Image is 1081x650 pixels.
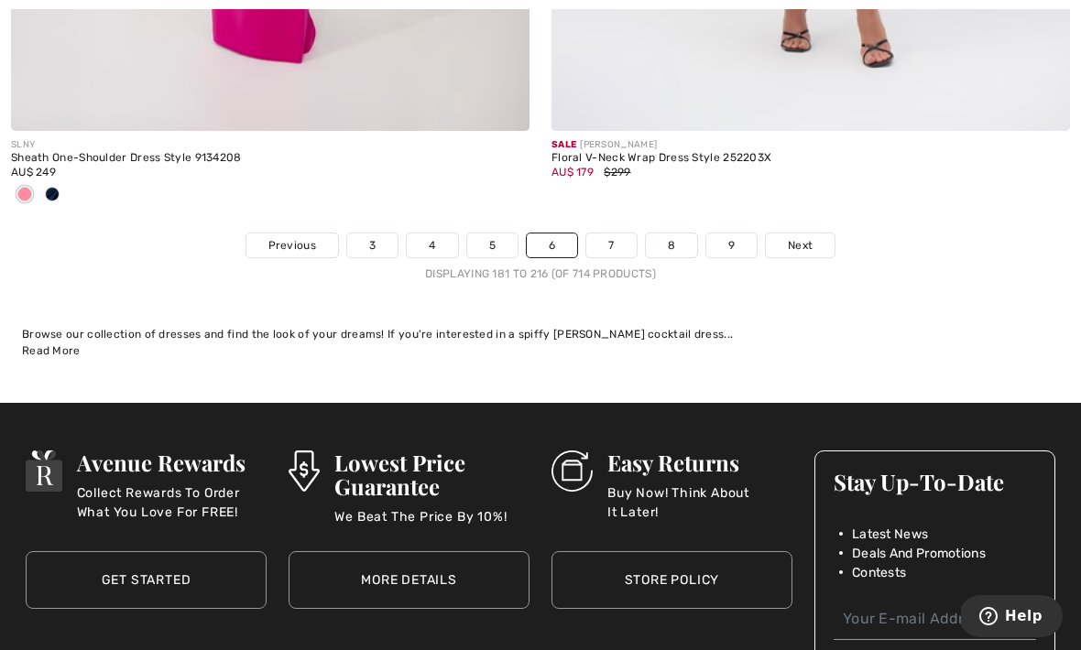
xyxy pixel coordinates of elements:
img: Lowest Price Guarantee [289,450,320,492]
p: We Beat The Price By 10%! [334,507,530,544]
a: 7 [586,233,636,257]
a: 4 [407,233,457,257]
span: $299 [604,166,630,179]
input: Your E-mail Address [834,599,1036,640]
div: Floral V-Neck Wrap Dress Style 252203X [551,152,1070,165]
span: Sale [551,139,576,150]
a: Store Policy [551,551,792,609]
a: 8 [646,233,697,257]
span: AU$ 249 [11,166,56,179]
img: Easy Returns [551,450,593,492]
span: Next [788,237,813,254]
span: Contests [852,563,906,582]
h3: Stay Up-To-Date [834,470,1036,493]
h3: Avenue Rewards [77,450,267,474]
div: [PERSON_NAME] [551,138,1070,152]
div: Fuschia [11,180,38,211]
p: Buy Now! Think About It Later! [607,483,792,520]
a: 3 [347,233,398,257]
div: SLNY [11,138,530,152]
a: Previous [246,233,338,257]
div: Navy [38,180,66,211]
a: More Details [289,551,530,609]
a: 6 [527,233,577,257]
h3: Easy Returns [607,450,792,474]
div: Sheath One-Shoulder Dress Style 9134208 [11,152,530,165]
a: Next [766,233,835,257]
a: Get Started [26,551,267,609]
iframe: Opens a widget where you can find more information [961,595,1063,641]
a: 9 [706,233,757,257]
a: 5 [467,233,518,257]
span: Read More [22,344,81,357]
span: Previous [268,237,316,254]
img: Avenue Rewards [26,450,62,492]
span: Latest News [852,525,928,544]
span: Deals And Promotions [852,544,986,563]
h3: Lowest Price Guarantee [334,450,530,498]
span: AU$ 179 [551,166,594,179]
p: Collect Rewards To Order What You Love For FREE! [77,483,267,520]
div: Browse our collection of dresses and find the look of your dreams! If you're interested in a spif... [22,326,1059,342]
